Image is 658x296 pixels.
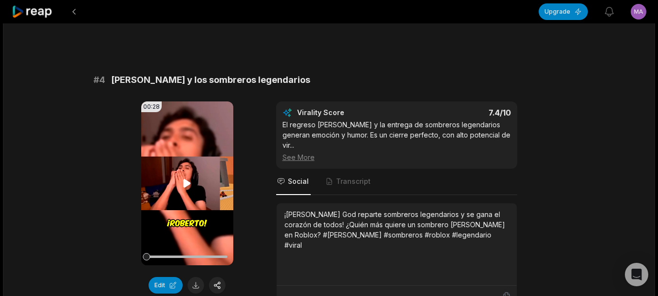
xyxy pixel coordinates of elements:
[336,177,371,186] span: Transcript
[149,277,183,294] button: Edit
[297,108,402,118] div: Virality Score
[284,209,509,250] div: ¡[PERSON_NAME] God reparte sombreros legendarios y se gana el corazón de todos! ¿Quién más quiere...
[539,3,588,20] button: Upgrade
[406,108,511,118] div: 7.4 /10
[625,263,648,286] div: Open Intercom Messenger
[282,119,511,162] div: El regreso [PERSON_NAME] y la entrega de sombreros legendarios generan emoción y humor. Es un cie...
[111,73,310,87] span: [PERSON_NAME] y los sombreros legendarios
[141,101,233,265] video: Your browser does not support mp4 format.
[282,152,511,162] div: See More
[276,169,517,195] nav: Tabs
[94,73,105,87] span: # 4
[288,177,309,186] span: Social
